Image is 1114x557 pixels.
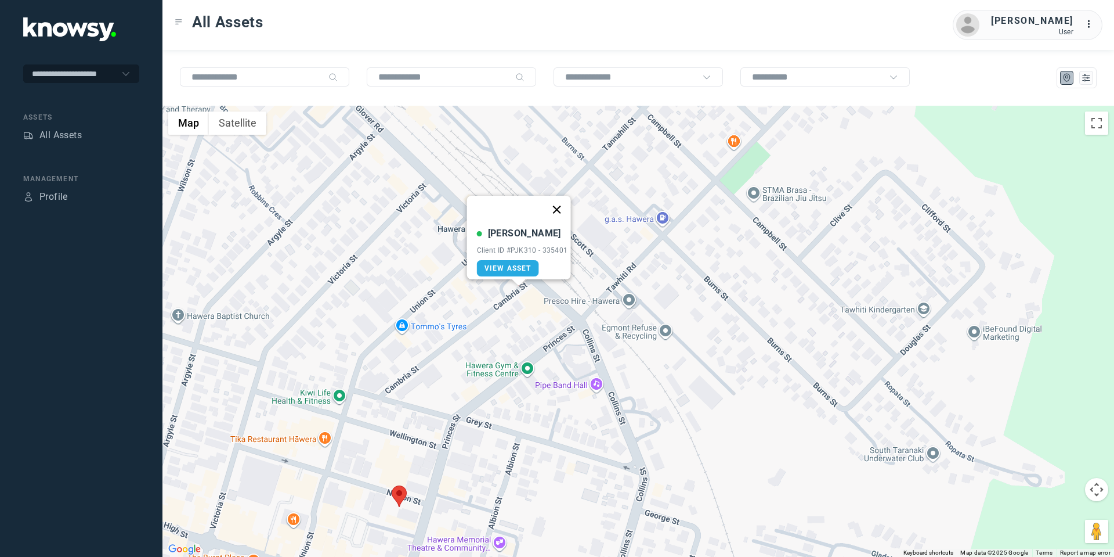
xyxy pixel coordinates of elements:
button: Show satellite imagery [209,112,266,135]
div: Client ID #PJK310 - 335401 [477,246,568,254]
button: Map camera controls [1085,478,1108,501]
button: Close [542,196,570,224]
div: Assets [23,112,139,123]
div: [PERSON_NAME] [488,227,561,240]
a: View Asset [477,260,539,276]
img: Application Logo [23,17,116,41]
span: Map data ©2025 Google [960,549,1028,556]
span: All Assets [192,12,263,33]
a: Open this area in Google Maps (opens a new window) [165,542,204,557]
button: Show street map [168,112,209,135]
div: All Assets [39,128,82,142]
div: : [1085,17,1099,31]
a: Report a map error [1060,549,1111,556]
img: avatar.png [956,13,979,37]
div: User [991,28,1073,36]
button: Toggle fullscreen view [1085,112,1108,135]
div: Search [328,73,338,82]
span: View Asset [484,264,531,272]
div: Management [23,174,139,184]
div: : [1085,17,1099,33]
a: Terms (opens in new tab) [1036,549,1053,556]
img: Google [165,542,204,557]
div: List [1081,73,1091,83]
div: Toggle Menu [175,18,183,26]
div: Map [1062,73,1072,83]
tspan: ... [1086,20,1097,28]
button: Keyboard shortcuts [903,549,953,557]
a: ProfileProfile [23,190,68,204]
div: [PERSON_NAME] [991,14,1073,28]
div: Profile [23,192,34,202]
button: Drag Pegman onto the map to open Street View [1085,520,1108,543]
div: Search [515,73,525,82]
div: Profile [39,190,68,204]
div: Assets [23,130,34,141]
a: AssetsAll Assets [23,128,82,142]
